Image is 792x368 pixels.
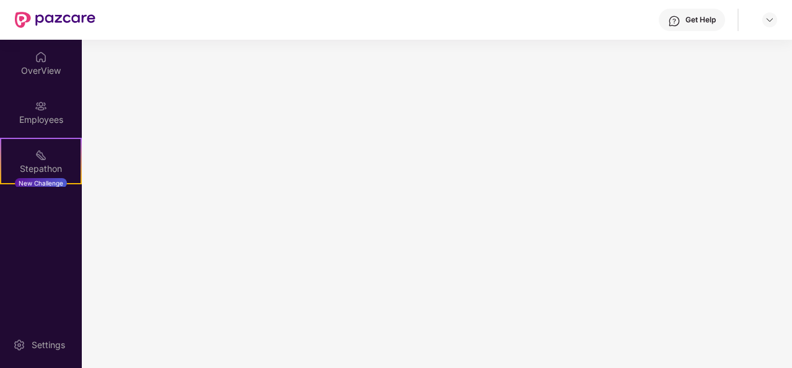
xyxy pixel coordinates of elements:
[15,178,67,188] div: New Challenge
[28,339,69,351] div: Settings
[668,15,680,27] img: svg+xml;base64,PHN2ZyBpZD0iSGVscC0zMngzMiIgeG1sbnM9Imh0dHA6Ly93d3cudzMub3JnLzIwMDAvc3ZnIiB3aWR0aD...
[15,12,95,28] img: New Pazcare Logo
[35,100,47,112] img: svg+xml;base64,PHN2ZyBpZD0iRW1wbG95ZWVzIiB4bWxucz0iaHR0cDovL3d3dy53My5vcmcvMjAwMC9zdmciIHdpZHRoPS...
[13,339,25,351] img: svg+xml;base64,PHN2ZyBpZD0iU2V0dGluZy0yMHgyMCIgeG1sbnM9Imh0dHA6Ly93d3cudzMub3JnLzIwMDAvc3ZnIiB3aW...
[685,15,716,25] div: Get Help
[35,149,47,161] img: svg+xml;base64,PHN2ZyB4bWxucz0iaHR0cDovL3d3dy53My5vcmcvMjAwMC9zdmciIHdpZHRoPSIyMSIgaGVpZ2h0PSIyMC...
[35,51,47,63] img: svg+xml;base64,PHN2ZyBpZD0iSG9tZSIgeG1sbnM9Imh0dHA6Ly93d3cudzMub3JnLzIwMDAvc3ZnIiB3aWR0aD0iMjAiIG...
[1,163,81,175] div: Stepathon
[765,15,775,25] img: svg+xml;base64,PHN2ZyBpZD0iRHJvcGRvd24tMzJ4MzIiIHhtbG5zPSJodHRwOi8vd3d3LnczLm9yZy8yMDAwL3N2ZyIgd2...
